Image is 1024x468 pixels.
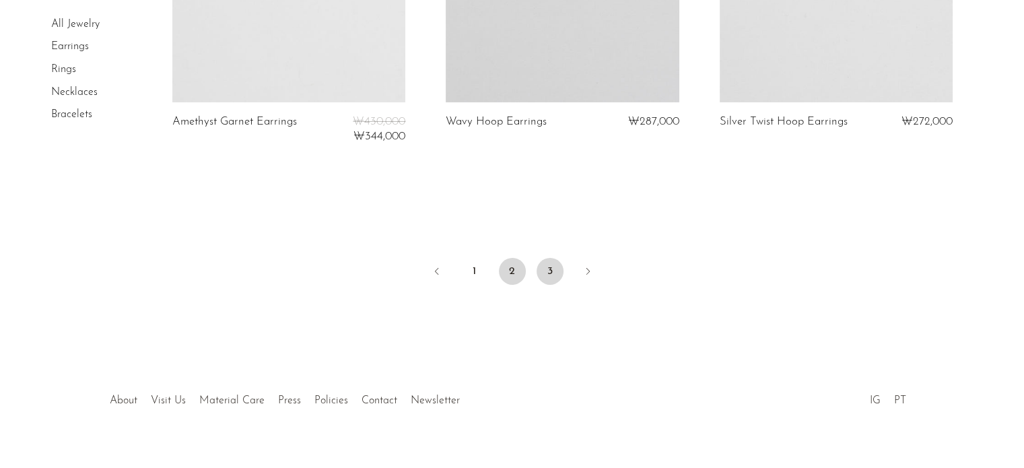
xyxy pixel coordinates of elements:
a: Amethyst Garnet Earrings [172,116,297,143]
span: ₩430,000 [353,116,405,127]
a: Wavy Hoop Earrings [446,116,547,128]
a: 3 [537,258,564,285]
a: Material Care [199,395,265,406]
a: About [110,395,137,406]
a: Necklaces [51,87,98,98]
a: Silver Twist Hoop Earrings [720,116,848,128]
ul: Quick links [103,385,467,410]
a: Bracelets [51,109,92,120]
span: ₩287,000 [628,116,679,127]
a: All Jewelry [51,19,100,30]
a: Policies [314,395,348,406]
a: Visit Us [151,395,186,406]
a: Earrings [51,42,89,53]
a: Previous [423,258,450,288]
ul: Social Medias [863,385,913,410]
a: 1 [461,258,488,285]
span: 2 [499,258,526,285]
span: ₩272,000 [901,116,953,127]
a: PT [894,395,906,406]
span: ₩344,000 [353,131,405,142]
a: Next [574,258,601,288]
a: Contact [362,395,397,406]
a: Rings [51,64,76,75]
a: IG [870,395,881,406]
a: Press [278,395,301,406]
